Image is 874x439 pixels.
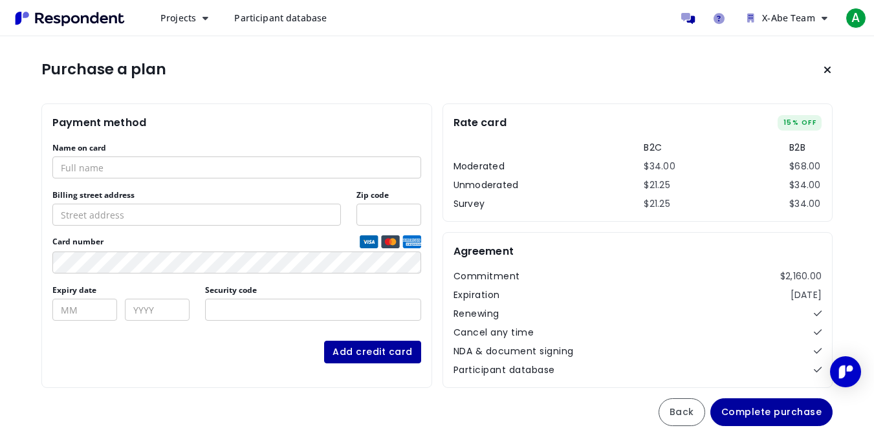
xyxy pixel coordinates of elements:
[644,178,676,192] td: $21.25
[789,197,822,211] td: $34.00
[324,341,421,363] button: Add credit card
[205,285,257,295] label: Security code
[234,12,327,24] span: Participant database
[453,243,514,259] h2: Agreement
[644,197,676,211] td: $21.25
[52,156,421,178] input: Full name
[52,285,96,295] label: Expiry date
[453,345,574,358] dt: NDA & document signing
[160,12,196,24] span: Projects
[52,114,146,131] h2: Payment method
[52,204,341,226] input: Street address
[52,143,106,153] label: Name on card
[814,57,840,83] button: Keep current plan
[52,299,117,321] input: MM
[789,160,822,173] td: $68.00
[675,5,701,31] a: Message participants
[843,6,869,30] button: A
[402,235,421,248] img: amex credit card logo
[453,114,507,131] h2: Rate card
[830,356,861,387] div: Open Intercom Messenger
[791,288,822,302] dd: [DATE]
[710,398,833,426] button: Complete purchase
[453,288,500,302] dt: Expiration
[356,190,389,200] label: Zip code
[453,270,520,283] dt: Commitment
[846,8,866,28] span: A
[778,115,822,131] span: 15% OFF
[360,235,378,248] img: visa credit card logo
[453,197,531,211] th: Survey
[762,12,814,24] span: X-Abe Team
[453,160,531,173] th: Moderated
[125,299,190,321] input: YYYY
[52,237,357,247] span: Card number
[381,235,400,248] img: mastercard credit card logo
[659,398,705,426] button: Back
[706,5,732,31] a: Help and support
[789,178,822,192] td: $34.00
[453,326,534,339] dt: Cancel any time
[644,160,676,173] td: $34.00
[41,61,166,79] h1: Purchase a plan
[644,141,676,155] th: B2C
[453,178,531,192] th: Unmoderated
[780,270,822,283] dd: $2,160.00
[737,6,838,30] button: X-Abe Team
[453,307,499,321] dt: Renewing
[224,6,337,30] a: Participant database
[150,6,219,30] button: Projects
[52,190,135,200] label: Billing street address
[453,363,555,377] dt: Participant database
[789,141,822,155] th: B2B
[10,8,129,29] img: Respondent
